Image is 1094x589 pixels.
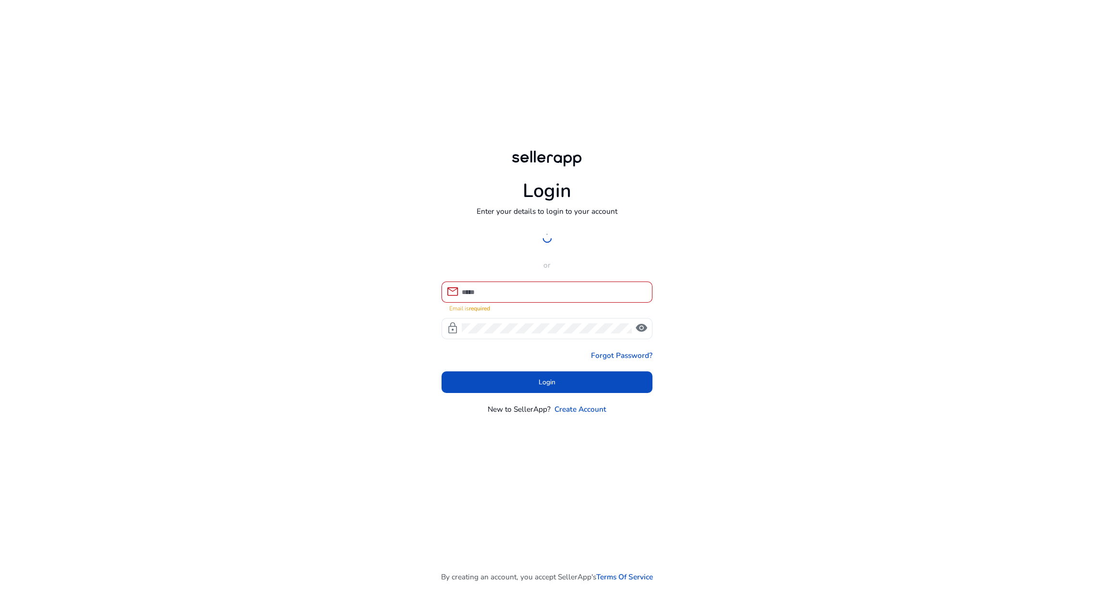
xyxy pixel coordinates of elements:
span: lock [446,322,459,334]
mat-error: Email is [449,303,645,313]
a: Forgot Password? [591,350,652,361]
a: Terms Of Service [596,571,653,582]
p: New to SellerApp? [488,404,551,415]
button: Login [442,371,653,393]
p: Enter your details to login to your account [477,206,617,217]
span: visibility [635,322,648,334]
a: Create Account [554,404,606,415]
span: Login [539,377,555,387]
p: or [442,259,653,270]
span: mail [446,285,459,298]
h1: Login [523,180,571,203]
strong: required [469,305,490,312]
